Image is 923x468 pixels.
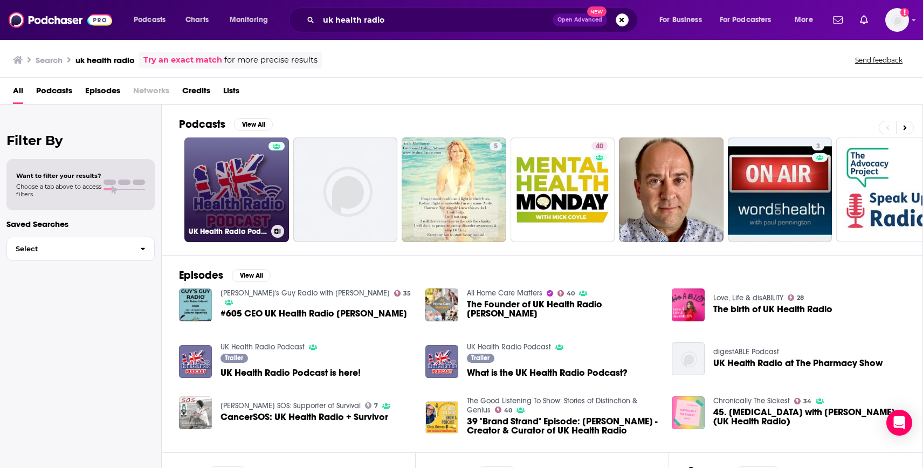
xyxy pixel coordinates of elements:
[795,12,813,27] span: More
[567,291,575,296] span: 40
[713,347,779,356] a: digestABLE Podcast
[182,82,210,104] a: Credits
[234,118,273,131] button: View All
[179,345,212,378] img: UK Health Radio Podcast is here!
[467,300,659,318] span: The Founder of UK Health Radio [PERSON_NAME]
[713,293,783,302] a: Love, Life & disABILITY
[812,142,824,150] a: 3
[713,408,905,426] a: 45. Hirschsprung's Disease with Tom (UK Health Radio)
[365,402,378,409] a: 7
[713,11,787,29] button: open menu
[134,12,166,27] span: Podcasts
[494,141,498,152] span: 5
[185,12,209,27] span: Charts
[885,8,909,32] img: User Profile
[471,355,490,361] span: Trailer
[425,288,458,321] img: The Founder of UK Health Radio Johann Ilgenfritz
[403,291,411,296] span: 35
[6,237,155,261] button: Select
[886,410,912,436] div: Open Intercom Messenger
[143,54,222,66] a: Try an exact match
[221,412,388,422] a: CancerSOS: UK Health Radio + Survivor
[179,269,271,282] a: EpisodesView All
[659,12,702,27] span: For Business
[16,172,101,180] span: Want to filter your results?
[178,11,215,29] a: Charts
[787,11,826,29] button: open menu
[553,13,607,26] button: Open AdvancedNew
[394,290,411,297] a: 35
[13,82,23,104] a: All
[467,288,542,298] a: All Home Care Matters
[221,368,361,377] a: UK Health Radio Podcast is here!
[557,290,575,297] a: 40
[133,82,169,104] span: Networks
[221,401,361,410] a: Joni Aldrich SOS: Supporter of Survival
[885,8,909,32] button: Show profile menu
[467,396,637,415] a: The Good Listening To Show: Stories of Distinction & Genius
[852,56,906,65] button: Send feedback
[222,11,282,29] button: open menu
[221,309,407,318] span: #605 CEO UK Health Radio [PERSON_NAME]
[319,11,553,29] input: Search podcasts, credits, & more...
[425,345,458,378] img: What is the UK Health Radio Podcast?
[230,12,268,27] span: Monitoring
[672,396,705,429] img: 45. Hirschsprung's Disease with Tom (UK Health Radio)
[504,408,512,413] span: 40
[672,288,705,321] img: The birth of UK Health Radio
[179,396,212,429] a: CancerSOS: UK Health Radio + Survivor
[713,408,905,426] span: 45. [MEDICAL_DATA] with [PERSON_NAME] (UK Health Radio)
[232,269,271,282] button: View All
[75,55,135,65] h3: uk health radio
[713,396,790,405] a: Chronically The Sickest
[221,288,390,298] a: Guy's Guy Radio with Robert Manni
[36,82,72,104] a: Podcasts
[7,245,132,252] span: Select
[126,11,180,29] button: open menu
[467,417,659,435] a: 39 "Brand Strand" Episode: Johann Ilgenfritz - Creator & Curator of UK Health Radio
[9,10,112,30] a: Podchaser - Follow, Share and Rate Podcasts
[179,118,225,131] h2: Podcasts
[596,141,603,152] span: 40
[221,342,305,352] a: UK Health Radio Podcast
[713,359,883,368] a: UK Health Radio at The Pharmacy Show
[85,82,120,104] a: Episodes
[885,8,909,32] span: Logged in as BogaardsPR
[713,305,832,314] a: The birth of UK Health Radio
[490,142,502,150] a: 5
[672,342,705,375] img: UK Health Radio at The Pharmacy Show
[299,8,648,32] div: Search podcasts, credits, & more...
[179,269,223,282] h2: Episodes
[900,8,909,17] svg: Add a profile image
[587,6,607,17] span: New
[803,399,811,404] span: 34
[591,142,608,150] a: 40
[856,11,872,29] a: Show notifications dropdown
[223,82,239,104] a: Lists
[816,141,820,152] span: 3
[652,11,715,29] button: open menu
[467,368,628,377] a: What is the UK Health Radio Podcast?
[402,137,506,242] a: 5
[467,300,659,318] a: The Founder of UK Health Radio Johann Ilgenfritz
[728,137,832,242] a: 3
[179,288,212,321] img: #605 CEO UK Health Radio Johann Ilgenfritz
[374,403,378,408] span: 7
[829,11,847,29] a: Show notifications dropdown
[720,12,772,27] span: For Podcasters
[425,401,458,434] img: 39 "Brand Strand" Episode: Johann Ilgenfritz - Creator & Curator of UK Health Radio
